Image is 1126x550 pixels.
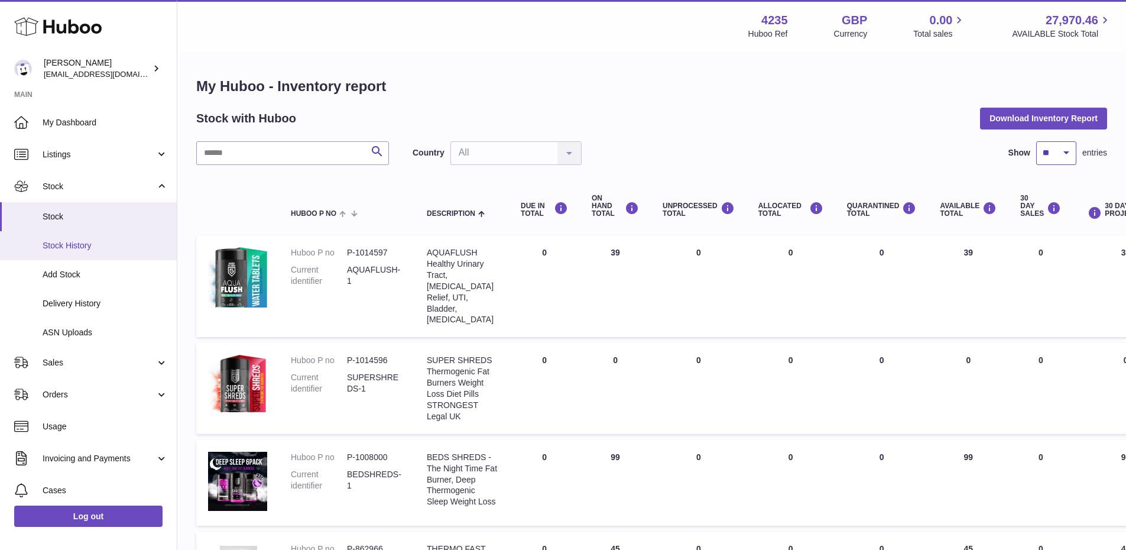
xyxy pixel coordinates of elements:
span: 27,970.46 [1046,12,1098,28]
div: ON HAND Total [592,195,639,218]
span: Huboo P no [291,210,336,218]
div: QUARANTINED Total [847,202,917,218]
span: entries [1082,147,1107,158]
dd: P-1014597 [347,247,403,258]
span: Usage [43,421,168,432]
dd: AQUAFLUSH-1 [347,264,403,287]
span: Delivery History [43,298,168,309]
div: ALLOCATED Total [758,202,823,218]
span: Add Stock [43,269,168,280]
h1: My Huboo - Inventory report [196,77,1107,96]
td: 0 [509,440,580,526]
dt: Huboo P no [291,247,347,258]
td: 0 [651,235,747,337]
span: Stock [43,211,168,222]
img: product image [208,452,267,511]
dd: SUPERSHREDS-1 [347,372,403,394]
td: 0 [1008,343,1073,433]
td: 0 [747,440,835,526]
span: Invoicing and Payments [43,453,155,464]
td: 99 [928,440,1008,526]
span: AVAILABLE Stock Total [1012,28,1112,40]
td: 39 [928,235,1008,337]
td: 0 [509,343,580,433]
img: internalAdmin-4235@internal.huboo.com [14,60,32,77]
span: My Dashboard [43,117,168,128]
span: 0 [880,452,884,462]
td: 0 [747,343,835,433]
label: Show [1008,147,1030,158]
dt: Current identifier [291,372,347,394]
strong: GBP [842,12,867,28]
td: 99 [580,440,651,526]
dt: Current identifier [291,264,347,287]
dd: P-1014596 [347,355,403,366]
td: 0 [1008,440,1073,526]
span: 0 [880,355,884,365]
span: Orders [43,389,155,400]
span: 0.00 [930,12,953,28]
div: AVAILABLE Total [940,202,997,218]
div: BEDS SHREDS - The Night Time Fat Burner, Deep Thermogenic Sleep Weight Loss [427,452,497,507]
div: AQUAFLUSH Healthy Urinary Tract, [MEDICAL_DATA] Relief, UTI, Bladder, [MEDICAL_DATA] [427,247,497,325]
td: 0 [651,440,747,526]
span: Listings [43,149,155,160]
div: SUPER SHREDS Thermogenic Fat Burners Weight Loss Diet Pills STRONGEST Legal UK [427,355,497,422]
dt: Huboo P no [291,452,347,463]
dd: P-1008000 [347,452,403,463]
span: Cases [43,485,168,496]
a: 27,970.46 AVAILABLE Stock Total [1012,12,1112,40]
div: 30 DAY SALES [1020,195,1061,218]
dt: Huboo P no [291,355,347,366]
button: Download Inventory Report [980,108,1107,129]
div: [PERSON_NAME] [44,57,150,80]
a: Log out [14,506,163,527]
td: 0 [509,235,580,337]
dt: Current identifier [291,469,347,491]
div: UNPROCESSED Total [663,202,735,218]
img: product image [208,247,267,307]
span: Total sales [913,28,966,40]
span: Description [427,210,475,218]
span: Stock [43,181,155,192]
div: Huboo Ref [748,28,788,40]
td: 0 [1008,235,1073,337]
span: ASN Uploads [43,327,168,338]
h2: Stock with Huboo [196,111,296,127]
label: Country [413,147,444,158]
td: 0 [651,343,747,433]
span: Stock History [43,240,168,251]
a: 0.00 Total sales [913,12,966,40]
span: [EMAIL_ADDRESS][DOMAIN_NAME] [44,69,174,79]
td: 0 [928,343,1008,433]
div: Currency [834,28,868,40]
td: 0 [747,235,835,337]
strong: 4235 [761,12,788,28]
span: 0 [880,248,884,257]
dd: BEDSHREDS-1 [347,469,403,491]
img: product image [208,355,267,412]
td: 39 [580,235,651,337]
span: Sales [43,357,155,368]
td: 0 [580,343,651,433]
div: DUE IN TOTAL [521,202,568,218]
